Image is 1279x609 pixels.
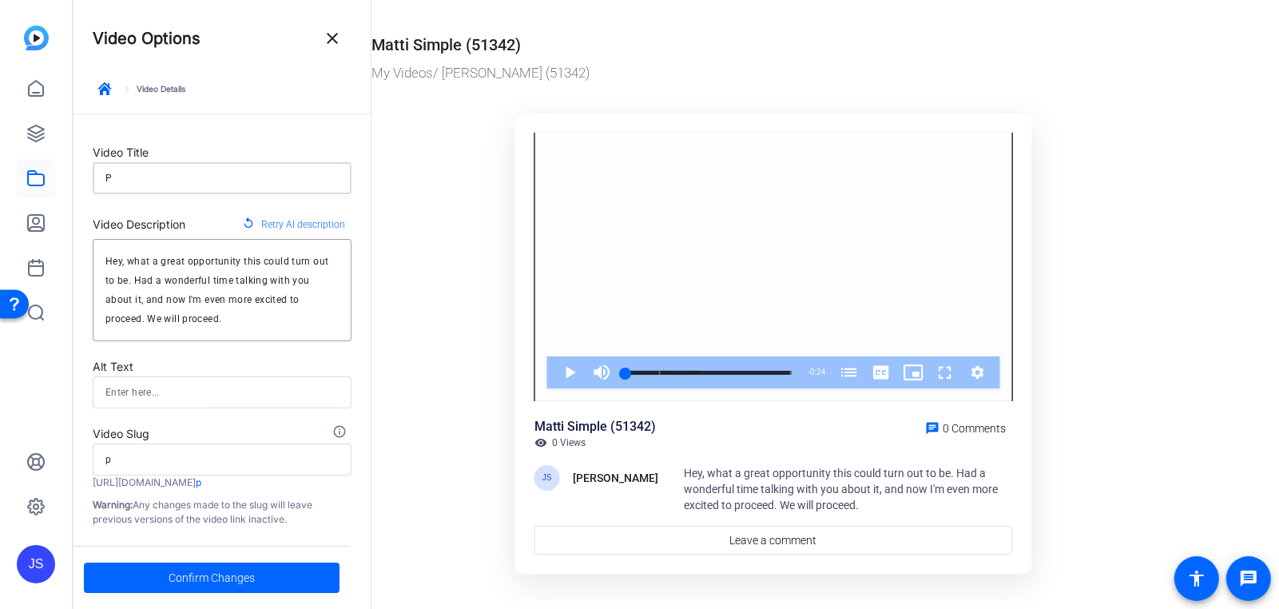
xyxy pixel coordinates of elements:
div: [PERSON_NAME] [573,468,658,488]
div: Alt Text [93,357,352,376]
div: Matti Simple (51342) [534,417,656,436]
span: p [196,476,201,488]
button: Mute [586,356,618,388]
button: Fullscreen [930,356,962,388]
p: Any changes made to the slug will leave previous versions of the video link inactive. [93,498,352,527]
input: Enter here... [105,383,339,402]
span: Retry AI description [261,214,345,235]
input: Enter here... [105,450,339,469]
mat-icon: visibility [534,436,547,449]
span: - [808,368,810,376]
button: Picture-in-Picture [898,356,930,388]
button: Play [554,356,586,388]
button: Confirm Changes [84,563,340,593]
div: JS [534,465,560,491]
div: / [PERSON_NAME] (51342) [371,63,1167,84]
input: Enter here... [105,169,339,188]
span: Leave a comment [730,532,817,549]
div: JS [17,545,55,583]
button: Retry AI description [236,210,352,239]
span: Confirm Changes [169,563,255,593]
strong: Warning: [93,499,133,511]
div: Video Title [93,143,352,162]
mat-icon: info_outline [332,424,352,444]
div: Video Player [534,133,1013,402]
div: Progress Bar [626,371,792,375]
a: My Videos [371,65,433,81]
a: Leave a comment [534,526,1013,555]
a: 0 Comments [920,417,1013,436]
mat-icon: close [323,29,342,48]
span: Hey, what a great opportunity this could turn out to be. Had a wonderful time talking with you ab... [684,467,998,511]
span: 0 Comments [943,422,1007,435]
mat-icon: accessibility [1187,569,1206,588]
img: blue-gradient.svg [24,26,49,50]
mat-icon: replay [242,217,255,233]
mat-icon: chat [926,421,940,436]
span: 0 Views [552,436,586,449]
button: Captions [866,356,898,388]
h4: Video Options [93,29,201,48]
mat-icon: message [1239,569,1258,588]
span: Video Slug [93,427,149,440]
button: Chapters [834,356,866,388]
div: Matti Simple (51342) [371,33,521,57]
span: 0:24 [810,368,825,376]
div: Video Description [93,215,185,234]
span: [URL][DOMAIN_NAME] [93,476,196,488]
